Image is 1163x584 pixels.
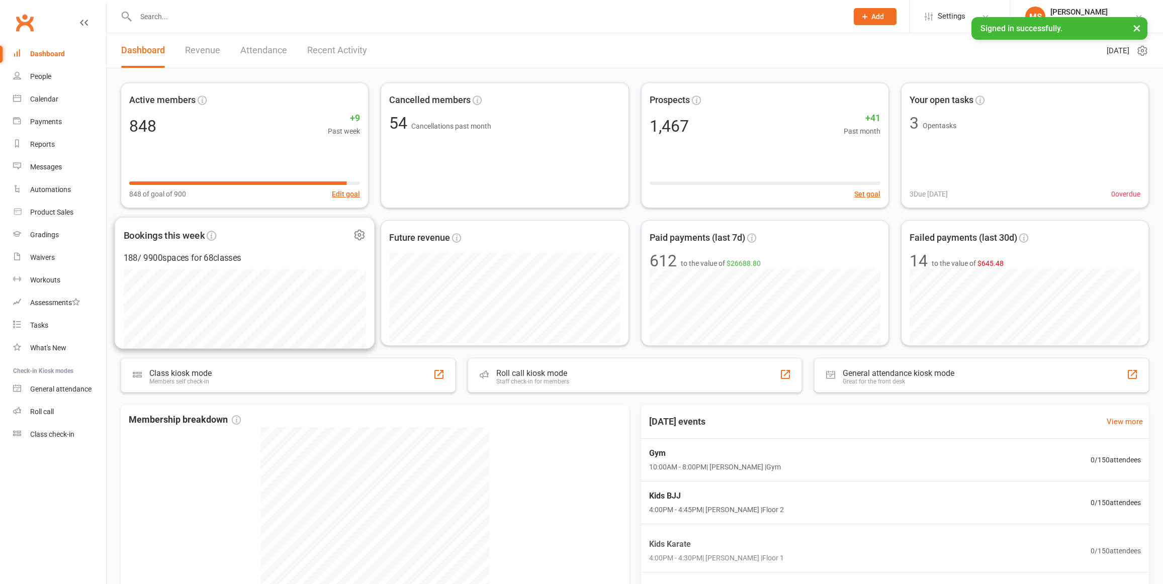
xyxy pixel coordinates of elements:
[938,5,965,28] span: Settings
[13,88,106,111] a: Calendar
[650,118,689,134] div: 1,467
[13,246,106,269] a: Waivers
[1050,17,1135,26] div: Bujutsu Martial Arts Centre
[13,156,106,178] a: Messages
[30,408,54,416] div: Roll call
[844,126,880,137] span: Past month
[30,208,73,216] div: Product Sales
[843,368,954,378] div: General attendance kiosk mode
[727,259,761,267] span: $26688.80
[12,10,37,35] a: Clubworx
[681,258,761,269] span: to the value of
[13,178,106,201] a: Automations
[1091,454,1141,465] span: 0 / 150 attendees
[30,118,62,126] div: Payments
[980,24,1062,33] span: Signed in successfully.
[30,321,48,329] div: Tasks
[871,13,884,21] span: Add
[923,122,956,130] span: Open tasks
[30,185,71,193] div: Automations
[30,430,74,438] div: Class check-in
[1050,8,1135,17] div: [PERSON_NAME]
[411,122,491,130] span: Cancellations past month
[649,490,784,503] span: Kids BJJ
[30,299,80,307] div: Assessments
[650,93,690,108] span: Prospects
[30,253,55,261] div: Waivers
[133,10,841,24] input: Search...
[1091,545,1141,556] span: 0 / 150 attendees
[240,33,287,68] a: Attendance
[844,111,880,126] span: +41
[389,93,471,108] span: Cancelled members
[649,552,784,563] span: 4:00PM - 4:30PM | [PERSON_NAME] | Floor 1
[13,201,106,224] a: Product Sales
[496,368,569,378] div: Roll call kiosk mode
[30,344,66,352] div: What's New
[13,401,106,423] a: Roll call
[389,231,450,245] span: Future revenue
[30,276,60,284] div: Workouts
[977,259,1004,267] span: $645.48
[30,95,58,103] div: Calendar
[124,228,205,243] span: Bookings this week
[30,50,65,58] div: Dashboard
[30,72,51,80] div: People
[149,368,212,378] div: Class kiosk mode
[496,378,569,385] div: Staff check-in for members
[650,231,745,245] span: Paid payments (last 7d)
[649,504,784,515] span: 4:00PM - 4:45PM | [PERSON_NAME] | Floor 2
[30,140,55,148] div: Reports
[129,118,156,134] div: 848
[910,93,973,108] span: Your open tasks
[1107,416,1143,428] a: View more
[1111,188,1140,200] span: 0 overdue
[30,163,62,171] div: Messages
[13,269,106,291] a: Workouts
[389,114,411,133] span: 54
[13,224,106,246] a: Gradings
[910,231,1017,245] span: Failed payments (last 30d)
[124,251,366,265] div: 188 / 9900 spaces for 68 classes
[932,258,1004,269] span: to the value of
[332,188,360,200] button: Edit goal
[854,188,880,200] button: Set goal
[13,111,106,133] a: Payments
[649,538,784,551] span: Kids Karate
[121,33,165,68] a: Dashboard
[129,413,241,427] span: Membership breakdown
[843,378,954,385] div: Great for the front desk
[650,253,677,269] div: 612
[328,126,360,137] span: Past week
[910,253,928,269] div: 14
[13,65,106,88] a: People
[1107,45,1129,57] span: [DATE]
[149,378,212,385] div: Members self check-in
[13,314,106,337] a: Tasks
[13,43,106,65] a: Dashboard
[30,385,92,393] div: General attendance
[129,188,186,200] span: 848 of goal of 900
[328,111,360,126] span: +9
[1025,7,1045,27] div: MS
[1091,497,1141,508] span: 0 / 150 attendees
[185,33,220,68] a: Revenue
[307,33,367,68] a: Recent Activity
[30,231,59,239] div: Gradings
[13,133,106,156] a: Reports
[854,8,897,25] button: Add
[910,115,919,131] div: 3
[13,423,106,446] a: Class kiosk mode
[1128,17,1146,39] button: ×
[13,378,106,401] a: General attendance kiosk mode
[129,93,196,108] span: Active members
[649,447,781,460] span: Gym
[641,413,713,431] h3: [DATE] events
[13,337,106,359] a: What's New
[649,461,781,472] span: 10:00AM - 8:00PM | [PERSON_NAME] | Gym
[13,291,106,314] a: Assessments
[910,188,948,200] span: 3 Due [DATE]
